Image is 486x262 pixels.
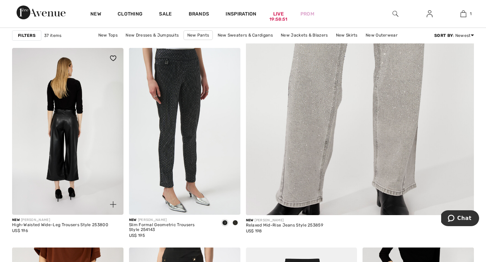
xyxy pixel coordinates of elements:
[159,11,172,18] a: Sale
[333,31,361,40] a: New Skirts
[300,10,314,18] a: Prom
[226,11,256,18] span: Inspiration
[110,201,116,208] img: plus_v2.svg
[393,10,398,18] img: search the website
[277,31,331,40] a: New Jackets & Blazers
[460,10,466,18] img: My Bag
[427,10,433,18] img: My Info
[273,10,284,18] a: Live19:58:51
[441,210,479,228] iframe: Opens a widget where you can chat to one of our agents
[129,233,145,238] span: US$ 195
[44,32,61,39] span: 37 items
[12,228,28,233] span: US$ 196
[421,10,438,18] a: Sign In
[246,229,262,233] span: US$ 198
[90,11,101,18] a: New
[184,30,213,40] a: New Pants
[118,11,142,18] a: Clothing
[269,16,287,23] div: 19:58:51
[434,32,474,39] div: : Newest
[129,218,137,222] span: New
[362,31,401,40] a: New Outerwear
[214,31,276,40] a: New Sweaters & Cardigans
[129,223,214,232] div: Slim Formal Geometric Trousers Style 254143
[17,6,66,19] img: 1ère Avenue
[220,218,230,229] div: Black/Silver
[122,31,182,40] a: New Dresses & Jumpsuits
[470,11,472,17] span: 1
[230,218,240,229] div: Black/Gold
[189,11,209,18] a: Brands
[246,223,324,228] div: Relaxed Mid-Rise Jeans Style 253859
[12,48,123,215] a: High-Waisted Wide-Leg Trousers Style 253800. Black
[129,218,214,223] div: [PERSON_NAME]
[12,218,108,223] div: [PERSON_NAME]
[110,56,116,61] img: heart_black_full.svg
[18,32,36,39] strong: Filters
[12,218,20,222] span: New
[95,31,121,40] a: New Tops
[129,48,240,215] img: Slim Formal Geometric Trousers Style 254143. Black/Silver
[246,218,324,223] div: [PERSON_NAME]
[447,10,480,18] a: 1
[434,33,453,38] strong: Sort By
[246,218,254,222] span: New
[12,223,108,228] div: High-Waisted Wide-Leg Trousers Style 253800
